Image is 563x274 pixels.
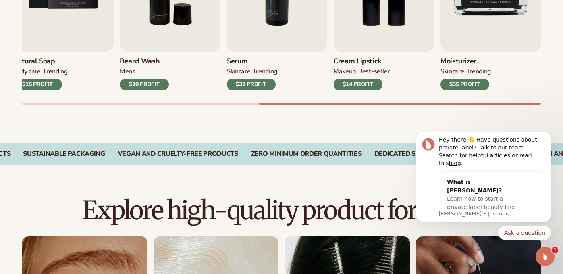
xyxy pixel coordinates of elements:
[35,40,125,94] div: What is [PERSON_NAME]?Learn how to start a private label beauty line with [PERSON_NAME]
[440,57,491,66] h3: Moisturizer
[120,79,169,90] div: $10 PROFIT
[227,57,277,66] h3: Serum
[552,247,558,253] span: 1
[35,4,141,35] div: Hey there 👋 Have questions about private label? Talk to our team. Search for helpful articles or ...
[45,28,57,34] a: blog
[18,6,31,19] img: Profile image for Lee
[118,150,238,158] div: VEGAN AND CRUELTY-FREE PRODUCTS
[12,94,147,108] div: Quick reply options
[43,64,111,87] span: Learn how to start a private label beauty line with [PERSON_NAME]
[22,197,541,224] h2: Explore high-quality product formulas
[536,247,555,266] iframe: Intercom live chat
[43,67,67,76] div: TRENDING
[334,57,390,66] h3: Cream Lipstick
[227,79,276,90] div: $32 PROFIT
[43,46,117,63] div: What is [PERSON_NAME]?
[404,132,563,245] iframe: Intercom notifications message
[35,4,141,77] div: Message content
[440,79,489,90] div: $35 PROFIT
[334,67,356,76] div: MAKEUP
[13,57,67,66] h3: Natural Soap
[13,67,40,76] div: BODY Care
[120,67,135,76] div: mens
[253,67,277,76] div: TRENDING
[440,67,464,76] div: SKINCARE
[334,79,382,90] div: $14 PROFIT
[251,150,362,158] div: ZERO MINIMUM ORDER QUANTITIES
[23,150,105,158] div: SUSTAINABLE PACKAGING
[227,67,250,76] div: SKINCARE
[358,67,390,76] div: BEST-SELLER
[13,79,62,90] div: $15 PROFIT
[35,79,141,86] p: Message from Lee, sent Just now
[374,150,517,158] div: DEDICATED SUPPORT FROM BEAUTY EXPERTS
[94,94,147,108] button: Quick reply: Ask a question
[466,67,490,76] div: TRENDING
[120,57,169,66] h3: Beard Wash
